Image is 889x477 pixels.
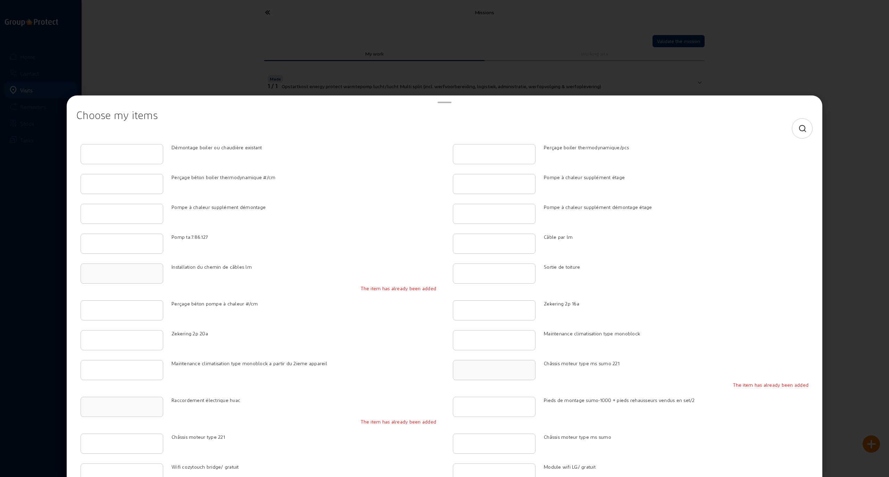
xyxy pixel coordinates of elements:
[172,204,266,210] span: Pompe à chaleur supplément démontage
[172,301,258,307] span: Perçage béton pompe à chaleur #/cm
[544,264,580,270] span: Sortie de toiture
[544,301,579,307] span: Zekering 2p 16a
[172,330,208,336] span: Zekering 2p 20a
[172,144,262,150] span: Démontage boiler ou chaudière existant
[361,419,436,425] span: The item has already been added
[172,434,225,440] span: Châssis moteur type 221
[544,234,573,240] span: Câble par lm
[172,360,327,366] span: Maintenance climatisation type monoblock a partir du 2ieme appareil
[361,285,436,291] span: The item has already been added
[544,204,652,210] span: Pompe à chaleur supplément démontage étage
[172,397,240,403] span: Raccordement électrique hvac
[544,174,625,180] span: Pompe à chaleur supplément étage
[733,382,808,388] span: The item has already been added
[544,464,596,470] span: Module wifi LG/ gratuit
[544,144,629,150] span: Perçage boiler thermodynamique/pcs
[76,111,813,118] h2: Choose my items
[544,360,620,366] span: Châssis moteur type ms sumo 221
[544,397,695,403] span: Pieds de montage sumo-1000 + pieds rehausseurs vendus en set/2
[172,234,208,240] span: Pomp ta.7.86.127
[544,434,611,440] span: Châssis moteur type ms sumo
[172,174,275,180] span: Perçage béton boiler thermodynamique #/cm
[172,464,239,470] span: Wifi cozytouch bridge/ gratuit
[172,264,252,270] span: Installation du chemin de câbles lm
[544,330,640,336] span: Maintenance climatisation type monoblock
